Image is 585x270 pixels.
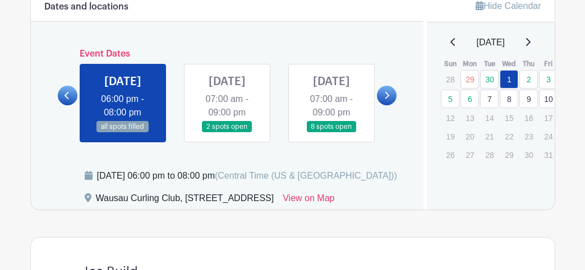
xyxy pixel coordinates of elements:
a: 1 [500,70,518,89]
div: [DATE] 06:00 pm to 08:00 pm [97,169,397,183]
p: 13 [460,109,479,127]
a: 3 [539,70,558,89]
th: Mon [460,58,480,69]
th: Fri [538,58,558,69]
a: 29 [460,70,479,89]
p: 26 [441,146,459,164]
p: 27 [460,146,479,164]
p: 14 [480,109,499,127]
p: 28 [480,146,499,164]
a: 2 [519,70,538,89]
th: Thu [519,58,538,69]
div: Wausau Curling Club, [STREET_ADDRESS] [96,192,274,210]
th: Wed [499,58,519,69]
a: View on Map [283,192,334,210]
p: 31 [539,146,558,164]
p: 19 [441,128,459,145]
p: 30 [519,146,538,164]
p: 17 [539,109,558,127]
span: (Central Time (US & [GEOGRAPHIC_DATA])) [215,171,397,180]
p: 28 [441,71,459,88]
th: Tue [480,58,499,69]
p: 21 [480,128,499,145]
a: 30 [480,70,499,89]
a: 9 [519,90,538,108]
p: 22 [500,128,518,145]
a: 5 [441,90,459,108]
p: 23 [519,128,538,145]
p: 29 [500,146,518,164]
a: 6 [460,90,479,108]
p: 12 [441,109,459,127]
p: 20 [460,128,479,145]
th: Sun [440,58,460,69]
span: [DATE] [477,36,505,49]
a: 8 [500,90,518,108]
p: 24 [539,128,558,145]
p: 16 [519,109,538,127]
h6: Event Dates [77,49,377,59]
a: 10 [539,90,558,108]
a: 7 [480,90,499,108]
h6: Dates and locations [44,2,128,12]
p: 15 [500,109,518,127]
a: Hide Calendar [476,1,541,11]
